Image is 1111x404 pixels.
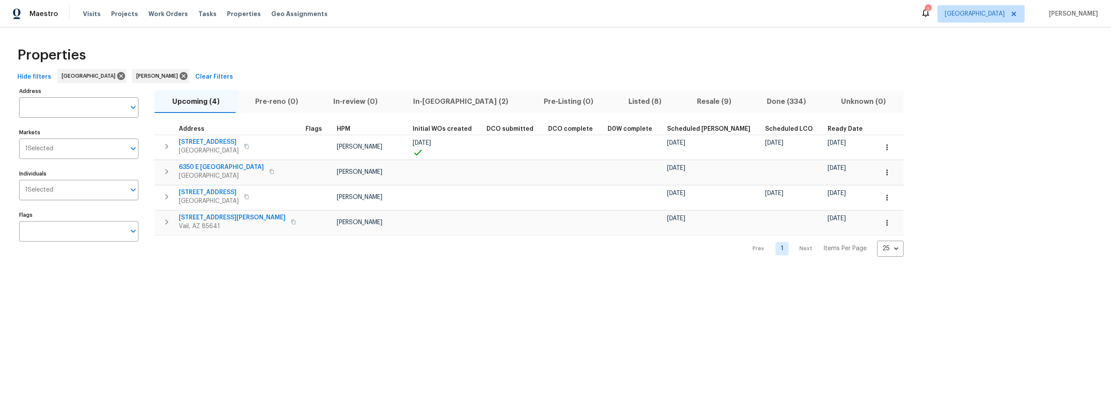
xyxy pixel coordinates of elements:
[25,186,53,194] span: 1 Selected
[1045,10,1098,18] span: [PERSON_NAME]
[823,244,867,253] p: Items Per Page
[136,72,181,80] span: [PERSON_NAME]
[179,213,286,222] span: [STREET_ADDRESS][PERSON_NAME]
[401,96,521,108] span: In-[GEOGRAPHIC_DATA] (2)
[828,126,863,132] span: Ready Date
[616,96,674,108] span: Listed (8)
[667,165,685,171] span: [DATE]
[179,146,239,155] span: [GEOGRAPHIC_DATA]
[337,194,382,200] span: [PERSON_NAME]
[14,69,55,85] button: Hide filters
[25,145,53,152] span: 1 Selected
[828,190,846,196] span: [DATE]
[127,101,139,113] button: Open
[486,126,533,132] span: DCO submitted
[667,126,750,132] span: Scheduled [PERSON_NAME]
[179,163,264,172] span: 6350 E [GEOGRAPHIC_DATA]
[337,126,350,132] span: HPM
[179,197,239,205] span: [GEOGRAPHIC_DATA]
[531,96,606,108] span: Pre-Listing (0)
[765,126,813,132] span: Scheduled LCO
[667,140,685,146] span: [DATE]
[667,190,685,196] span: [DATE]
[179,138,239,146] span: [STREET_ADDRESS]
[19,171,138,176] label: Individuals
[227,10,261,18] span: Properties
[765,190,783,196] span: [DATE]
[765,140,783,146] span: [DATE]
[548,126,593,132] span: DCO complete
[337,169,382,175] span: [PERSON_NAME]
[828,140,846,146] span: [DATE]
[111,10,138,18] span: Projects
[30,10,58,18] span: Maestro
[828,215,846,222] span: [DATE]
[337,144,382,150] span: [PERSON_NAME]
[195,72,233,83] span: Clear Filters
[337,219,382,225] span: [PERSON_NAME]
[127,225,139,237] button: Open
[19,212,138,218] label: Flags
[160,96,232,108] span: Upcoming (4)
[608,126,652,132] span: D0W complete
[17,72,51,83] span: Hide filters
[413,126,472,132] span: Initial WOs created
[828,96,898,108] span: Unknown (0)
[179,172,264,180] span: [GEOGRAPHIC_DATA]
[667,215,685,222] span: [DATE]
[17,51,86,60] span: Properties
[271,10,328,18] span: Geo Assignments
[321,96,390,108] span: In-review (0)
[754,96,818,108] span: Done (334)
[19,130,138,135] label: Markets
[57,69,127,83] div: [GEOGRAPHIC_DATA]
[243,96,311,108] span: Pre-reno (0)
[744,241,904,257] nav: Pagination Navigation
[132,69,189,83] div: [PERSON_NAME]
[828,165,846,171] span: [DATE]
[179,188,239,197] span: [STREET_ADDRESS]
[83,10,101,18] span: Visits
[413,140,431,146] span: [DATE]
[925,5,931,14] div: 2
[306,126,322,132] span: Flags
[179,222,286,231] span: Vail, AZ 85641
[192,69,237,85] button: Clear Filters
[776,242,789,255] a: Goto page 1
[19,89,138,94] label: Address
[198,11,217,17] span: Tasks
[62,72,119,80] span: [GEOGRAPHIC_DATA]
[127,142,139,155] button: Open
[684,96,744,108] span: Resale (9)
[945,10,1005,18] span: [GEOGRAPHIC_DATA]
[877,237,904,260] div: 25
[179,126,204,132] span: Address
[127,184,139,196] button: Open
[148,10,188,18] span: Work Orders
